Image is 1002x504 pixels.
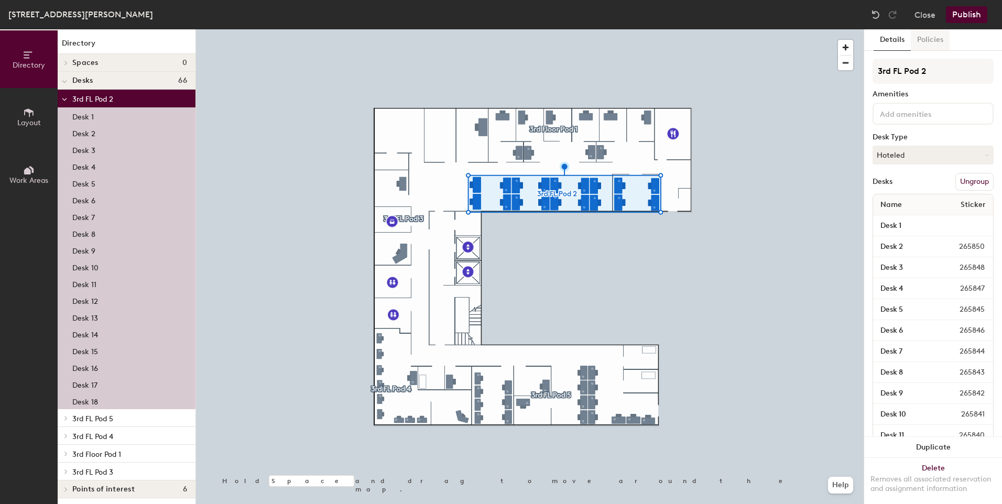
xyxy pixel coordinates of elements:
p: Desk 3 [72,143,95,155]
span: 265847 [935,283,991,294]
p: Desk 4 [72,160,95,172]
span: Name [875,195,907,214]
p: Desk 17 [72,378,97,390]
img: Undo [870,9,881,20]
p: Desk 7 [72,210,95,222]
span: 6 [183,485,187,494]
p: Desk 12 [72,294,98,306]
span: Work Areas [9,176,48,185]
span: 265841 [936,409,991,420]
div: Desks [873,178,892,186]
div: [STREET_ADDRESS][PERSON_NAME] [8,8,153,21]
input: Unnamed desk [875,218,991,233]
p: Desk 9 [72,244,95,256]
input: Unnamed desk [875,302,934,317]
div: Removes all associated reservation and assignment information [870,475,996,494]
span: 3rd FL Pod 5 [72,414,113,423]
span: Layout [17,118,41,127]
span: 3rd FL Pod 4 [72,432,113,441]
input: Unnamed desk [875,260,934,275]
p: Desk 6 [72,193,95,205]
button: Help [828,477,853,494]
span: 0 [182,59,187,67]
span: Spaces [72,59,99,67]
span: 265844 [934,346,991,357]
p: Desk 14 [72,327,98,339]
input: Add amenities [878,107,972,119]
span: 265846 [934,325,991,336]
input: Unnamed desk [875,239,934,254]
span: Desks [72,76,93,85]
p: Desk 18 [72,395,98,407]
button: Publish [946,6,987,23]
button: Hoteled [873,146,994,165]
input: Unnamed desk [875,428,934,443]
p: Desk 1 [72,109,94,122]
button: Close [914,6,935,23]
span: 265850 [934,241,991,253]
span: 3rd FL Pod 3 [72,468,113,477]
span: 265840 [934,430,991,441]
span: 265843 [934,367,991,378]
p: Desk 13 [72,311,98,323]
button: Policies [911,29,950,51]
span: Points of interest [72,485,135,494]
button: Duplicate [864,437,1002,458]
input: Unnamed desk [875,344,934,359]
p: Desk 15 [72,344,98,356]
p: Desk 10 [72,260,99,272]
div: Desk Type [873,133,994,141]
p: Desk 2 [72,126,95,138]
p: Desk 16 [72,361,98,373]
button: Details [874,29,911,51]
input: Unnamed desk [875,365,934,380]
p: Desk 8 [72,227,95,239]
span: Sticker [955,195,991,214]
input: Unnamed desk [875,386,934,401]
input: Unnamed desk [875,407,936,422]
span: 66 [178,76,187,85]
span: 3rd Floor Pod 1 [72,450,121,459]
span: 3rd FL Pod 2 [72,95,113,104]
button: DeleteRemoves all associated reservation and assignment information [864,458,1002,504]
div: Amenities [873,90,994,98]
input: Unnamed desk [875,323,934,338]
p: Desk 5 [72,177,95,189]
button: Ungroup [955,173,994,191]
input: Unnamed desk [875,281,935,296]
span: 265848 [934,262,991,273]
span: Directory [13,61,45,70]
p: Desk 11 [72,277,96,289]
span: 265842 [934,388,991,399]
img: Redo [887,9,898,20]
h1: Directory [58,38,195,54]
span: 265845 [934,304,991,315]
